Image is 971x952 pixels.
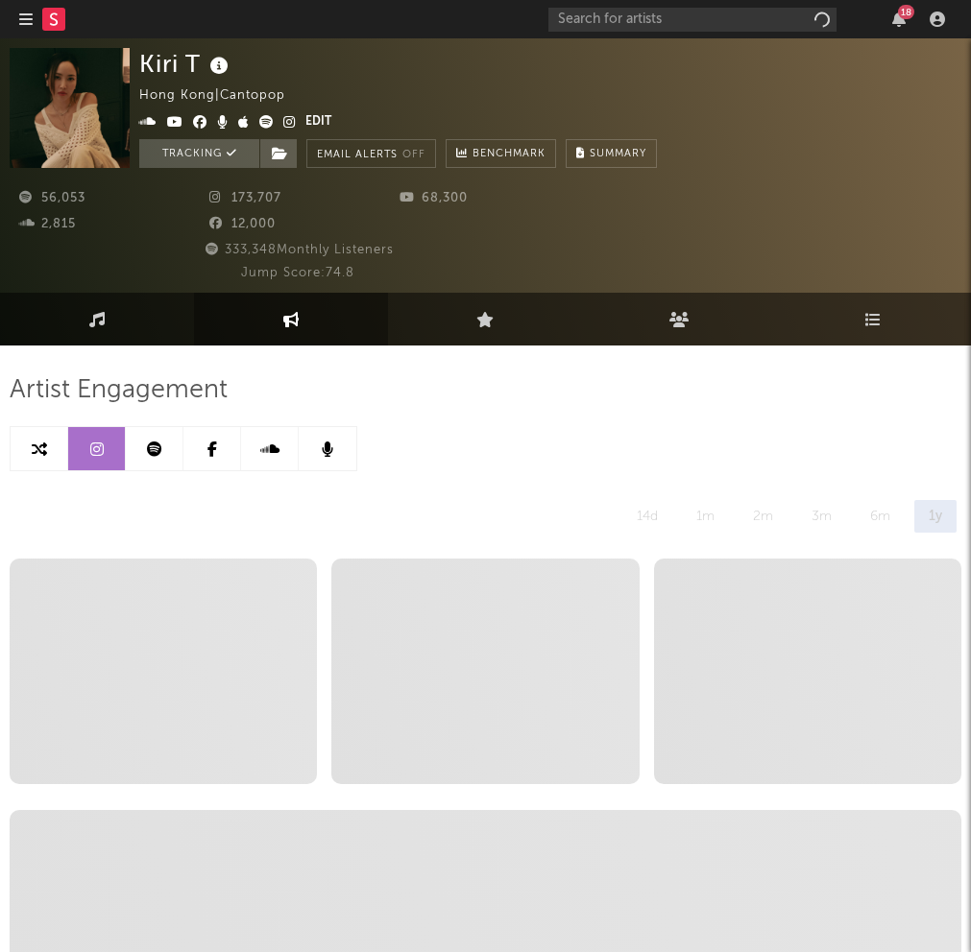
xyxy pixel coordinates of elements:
[400,192,468,204] span: 68,300
[682,500,729,533] div: 1m
[402,150,425,160] em: Off
[473,143,546,166] span: Benchmark
[898,5,914,19] div: 18
[139,84,307,107] div: Hong Kong | Cantopop
[739,500,788,533] div: 2m
[622,500,672,533] div: 14d
[10,379,228,402] span: Artist Engagement
[139,139,259,168] button: Tracking
[446,139,556,168] a: Benchmark
[797,500,846,533] div: 3m
[19,218,76,230] span: 2,815
[19,192,85,204] span: 56,053
[139,48,233,80] div: Kiri T
[306,139,436,168] button: Email AlertsOff
[305,111,331,134] button: Edit
[914,500,957,533] div: 1y
[209,192,281,204] span: 173,707
[241,267,354,279] span: Jump Score: 74.8
[856,500,905,533] div: 6m
[548,8,837,32] input: Search for artists
[203,244,394,256] span: 333,348 Monthly Listeners
[892,12,906,27] button: 18
[209,218,276,230] span: 12,000
[566,139,657,168] button: Summary
[590,149,646,159] span: Summary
